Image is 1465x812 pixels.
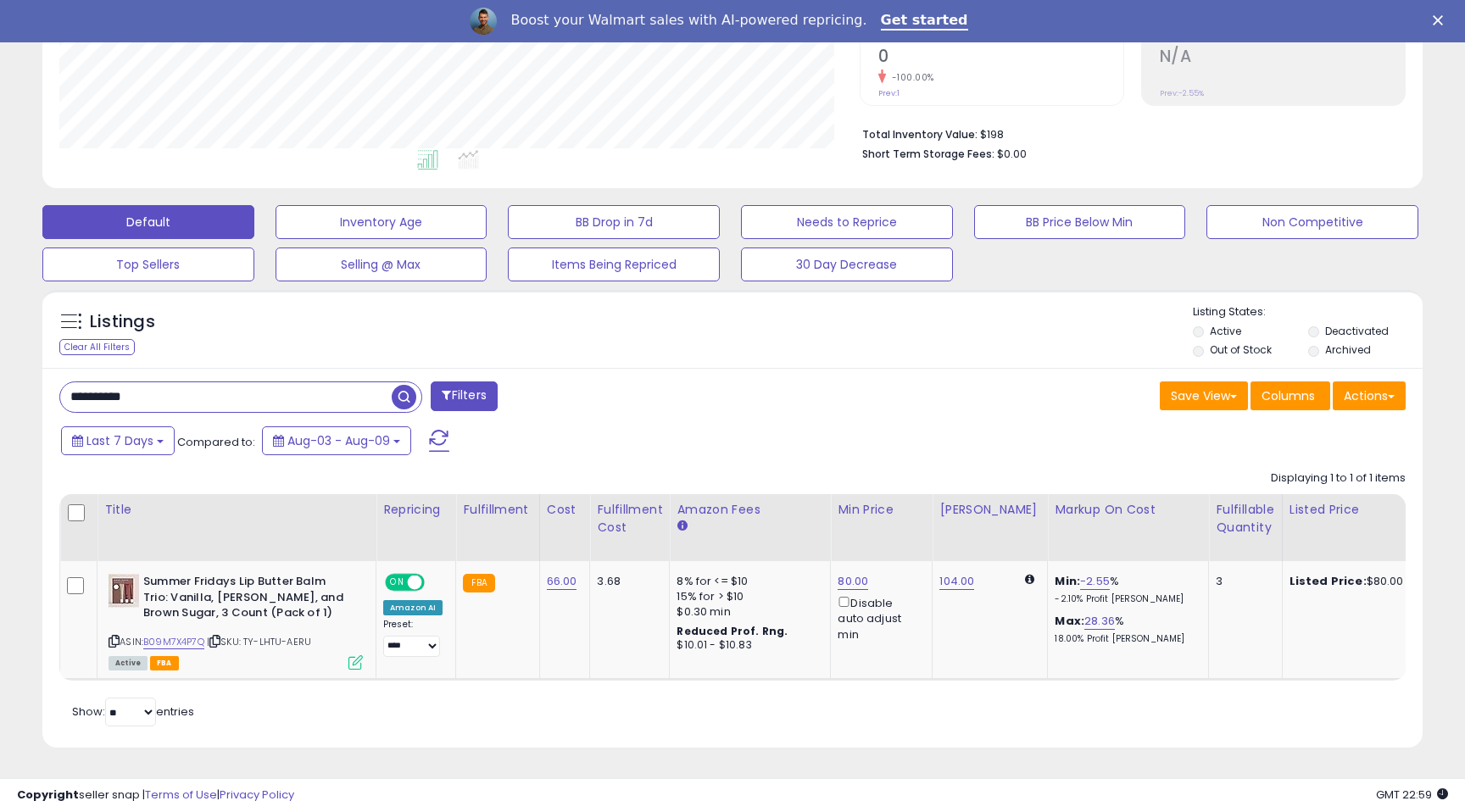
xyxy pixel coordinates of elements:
[143,574,349,626] b: Summer Fridays Lip Butter Balm Trio: Vanilla, [PERSON_NAME], and Brown Sugar, 3 Count (Pack of 1)
[677,604,817,620] div: $0.30 min
[838,593,919,642] div: Disable auto adjust min
[677,589,817,604] div: 15% for > $10
[1376,787,1448,803] span: 2025-08-17 22:59 GMT
[17,787,79,803] strong: Copyright
[677,501,823,519] div: Amazon Fees
[974,205,1186,239] button: BB Price Below Min
[1055,614,1195,645] div: %
[383,501,448,519] div: Repricing
[463,574,494,592] small: FBA
[597,501,662,537] div: Fulfillment Cost
[1262,387,1315,404] span: Columns
[939,501,1040,519] div: [PERSON_NAME]
[1325,324,1389,338] label: Deactivated
[262,426,411,455] button: Aug-03 - Aug-09
[1325,342,1371,357] label: Archived
[1080,573,1110,590] a: -2.55
[470,8,497,35] img: Profile image for Adrian
[150,656,179,670] span: FBA
[547,573,577,590] a: 66.00
[677,574,817,589] div: 8% for <= $10
[862,147,994,161] b: Short Term Storage Fees:
[1271,470,1406,487] div: Displaying 1 to 1 of 1 items
[1160,381,1248,410] button: Save View
[287,432,390,449] span: Aug-03 - Aug-09
[90,310,155,334] h5: Listings
[547,501,583,519] div: Cost
[741,205,953,239] button: Needs to Reprice
[104,501,369,519] div: Title
[1216,574,1268,589] div: 3
[1210,342,1272,357] label: Out of Stock
[1160,47,1405,70] h2: N/A
[276,205,487,239] button: Inventory Age
[862,127,978,142] b: Total Inventory Value:
[207,635,311,648] span: | SKU: TY-LHTU-AERU
[220,787,294,803] a: Privacy Policy
[881,12,968,31] a: Get started
[838,501,925,519] div: Min Price
[886,71,934,84] small: -100.00%
[1193,304,1422,320] p: Listing States:
[1251,381,1330,410] button: Columns
[677,519,687,534] small: Amazon Fees.
[508,205,720,239] button: BB Drop in 7d
[939,573,974,590] a: 104.00
[1433,15,1450,25] div: Close
[1055,613,1084,629] b: Max:
[1048,494,1209,561] th: The percentage added to the cost of goods (COGS) that forms the calculator for Min & Max prices.
[145,787,217,803] a: Terms of Use
[17,787,294,804] div: seller snap | |
[1210,324,1241,338] label: Active
[997,146,1027,162] span: $0.00
[59,339,135,355] div: Clear All Filters
[61,426,175,455] button: Last 7 Days
[1055,501,1201,519] div: Markup on Cost
[838,573,868,590] a: 80.00
[1206,205,1418,239] button: Non Competitive
[510,12,866,29] div: Boost your Walmart sales with AI-powered repricing.
[463,501,532,519] div: Fulfillment
[1290,573,1367,589] b: Listed Price:
[862,123,1393,143] li: $198
[387,576,408,590] span: ON
[1290,574,1430,589] div: $80.00
[741,247,953,281] button: 30 Day Decrease
[42,247,254,281] button: Top Sellers
[383,619,443,657] div: Preset:
[1084,613,1115,630] a: 28.36
[1333,381,1406,410] button: Actions
[677,624,788,638] b: Reduced Prof. Rng.
[276,247,487,281] button: Selling @ Max
[143,635,204,649] a: B09M7X4P7Q
[1216,501,1274,537] div: Fulfillable Quantity
[1055,633,1195,645] p: 18.00% Profit [PERSON_NAME]
[109,574,363,668] div: ASIN:
[677,638,817,653] div: $10.01 - $10.83
[1055,574,1195,605] div: %
[597,574,656,589] div: 3.68
[1055,593,1195,605] p: -2.10% Profit [PERSON_NAME]
[86,432,153,449] span: Last 7 Days
[422,576,449,590] span: OFF
[177,434,255,450] span: Compared to:
[878,88,900,98] small: Prev: 1
[508,247,720,281] button: Items Being Repriced
[1290,501,1436,519] div: Listed Price
[42,205,254,239] button: Default
[72,704,194,720] span: Show: entries
[109,574,139,608] img: 31pNwKw3WJL._SL40_.jpg
[383,600,443,615] div: Amazon AI
[109,656,148,670] span: All listings currently available for purchase on Amazon
[431,381,497,411] button: Filters
[878,47,1123,70] h2: 0
[1055,573,1080,589] b: Min:
[1160,88,1204,98] small: Prev: -2.55%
